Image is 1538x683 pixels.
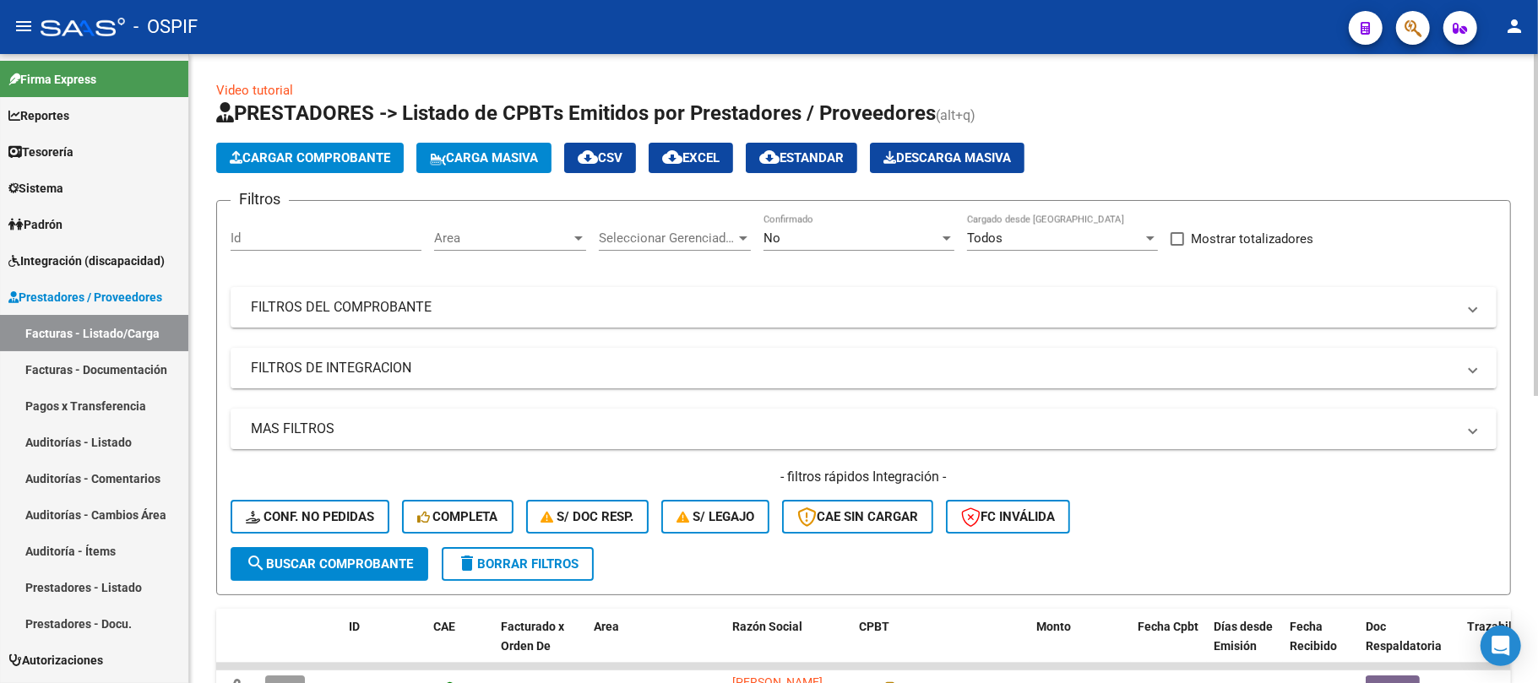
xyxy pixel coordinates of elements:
span: ID [349,620,360,633]
span: Conf. no pedidas [246,509,374,524]
span: FC Inválida [961,509,1055,524]
datatable-header-cell: Area [587,609,701,683]
button: Completa [402,500,514,534]
button: Borrar Filtros [442,547,594,581]
span: Autorizaciones [8,651,103,669]
span: Prestadores / Proveedores [8,288,162,306]
h3: Filtros [231,187,289,211]
span: CAE [433,620,455,633]
datatable-header-cell: CPBT [852,609,1030,683]
span: Padrón [8,215,62,234]
datatable-header-cell: Fecha Cpbt [1131,609,1207,683]
mat-icon: cloud_download [578,147,598,167]
datatable-header-cell: CAE [427,609,494,683]
span: Integración (discapacidad) [8,252,165,270]
mat-icon: menu [14,16,34,36]
span: Area [434,230,571,246]
span: Area [594,620,619,633]
span: - OSPIF [133,8,198,46]
span: EXCEL [662,150,720,165]
span: Cargar Comprobante [230,150,390,165]
button: S/ legajo [661,500,769,534]
datatable-header-cell: Días desde Emisión [1207,609,1283,683]
mat-panel-title: MAS FILTROS [251,420,1456,438]
button: Cargar Comprobante [216,143,404,173]
span: Trazabilidad [1467,620,1535,633]
button: EXCEL [649,143,733,173]
mat-panel-title: FILTROS DE INTEGRACION [251,359,1456,377]
span: Completa [417,509,498,524]
span: CAE SIN CARGAR [797,509,918,524]
h4: - filtros rápidos Integración - [231,468,1497,486]
span: CPBT [859,620,889,633]
button: Carga Masiva [416,143,552,173]
span: CSV [578,150,622,165]
button: CSV [564,143,636,173]
mat-expansion-panel-header: MAS FILTROS [231,409,1497,449]
span: Tesorería [8,143,73,161]
button: FC Inválida [946,500,1070,534]
span: Doc Respaldatoria [1366,620,1442,653]
span: Sistema [8,179,63,198]
span: Estandar [759,150,844,165]
datatable-header-cell: Doc Respaldatoria [1359,609,1460,683]
datatable-header-cell: Facturado x Orden De [494,609,587,683]
datatable-header-cell: Razón Social [726,609,852,683]
mat-icon: cloud_download [662,147,682,167]
mat-icon: cloud_download [759,147,780,167]
mat-expansion-panel-header: FILTROS DE INTEGRACION [231,348,1497,388]
button: Descarga Masiva [870,143,1024,173]
a: Video tutorial [216,83,293,98]
button: CAE SIN CARGAR [782,500,933,534]
span: Buscar Comprobante [246,556,413,572]
datatable-header-cell: Fecha Recibido [1283,609,1359,683]
span: (alt+q) [936,107,976,123]
span: Monto [1036,620,1071,633]
mat-icon: delete [457,553,477,573]
button: S/ Doc Resp. [526,500,649,534]
span: Carga Masiva [430,150,538,165]
span: Facturado x Orden De [501,620,564,653]
datatable-header-cell: Monto [1030,609,1131,683]
mat-icon: person [1504,16,1524,36]
button: Buscar Comprobante [231,547,428,581]
span: Borrar Filtros [457,556,579,572]
span: No [764,230,780,246]
span: Descarga Masiva [883,150,1011,165]
span: Seleccionar Gerenciador [599,230,736,246]
span: Mostrar totalizadores [1191,229,1313,249]
mat-icon: search [246,553,266,573]
span: Todos [967,230,1003,246]
button: Estandar [746,143,857,173]
span: S/ Doc Resp. [541,509,634,524]
span: Fecha Cpbt [1138,620,1198,633]
app-download-masive: Descarga masiva de comprobantes (adjuntos) [870,143,1024,173]
span: Firma Express [8,70,96,89]
span: Reportes [8,106,69,125]
mat-panel-title: FILTROS DEL COMPROBANTE [251,298,1456,317]
span: Fecha Recibido [1290,620,1337,653]
datatable-header-cell: ID [342,609,427,683]
span: Días desde Emisión [1214,620,1273,653]
span: PRESTADORES -> Listado de CPBTs Emitidos por Prestadores / Proveedores [216,101,936,125]
button: Conf. no pedidas [231,500,389,534]
div: Open Intercom Messenger [1481,626,1521,666]
mat-expansion-panel-header: FILTROS DEL COMPROBANTE [231,287,1497,328]
span: S/ legajo [677,509,754,524]
span: Razón Social [732,620,802,633]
